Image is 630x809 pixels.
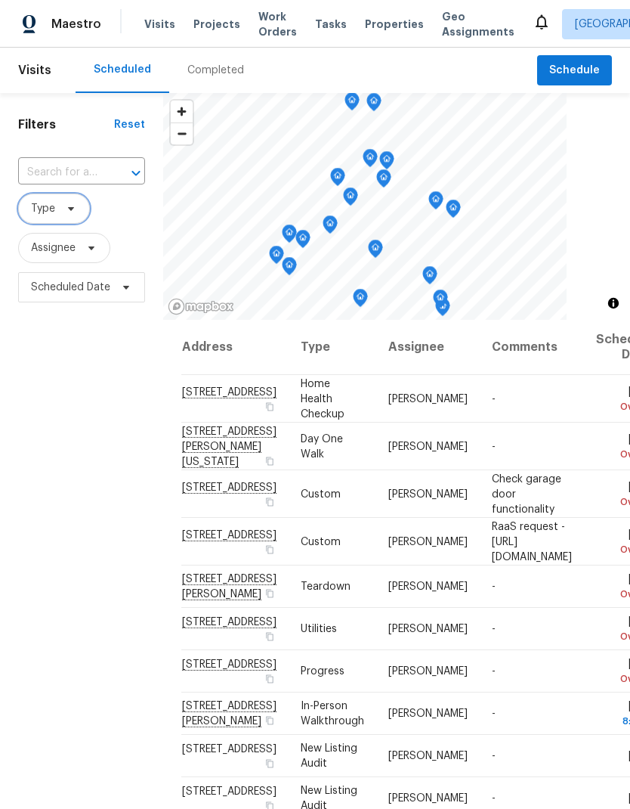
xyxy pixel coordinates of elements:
span: Visits [144,17,175,32]
button: Open [125,163,147,184]
span: [PERSON_NAME] [388,624,468,634]
div: Map marker [368,240,383,263]
span: - [492,624,496,634]
th: Assignee [376,320,480,375]
canvas: Map [163,93,567,320]
span: Tasks [315,19,347,29]
button: Schedule [537,55,612,86]
div: Map marker [363,149,378,172]
span: In-Person Walkthrough [301,701,364,727]
span: Teardown [301,581,351,592]
span: Zoom out [171,123,193,144]
span: [PERSON_NAME] [388,488,468,499]
button: Zoom in [171,101,193,122]
span: [PERSON_NAME] [388,441,468,451]
span: Assignee [31,240,76,256]
div: Map marker [344,92,360,116]
span: [PERSON_NAME] [388,581,468,592]
button: Copy Address [263,630,276,643]
div: Map marker [343,188,358,211]
span: [PERSON_NAME] [388,793,468,804]
button: Copy Address [263,399,276,413]
button: Copy Address [263,714,276,727]
span: - [492,751,496,761]
span: New Listing Audit [301,743,357,769]
span: Day One Walk [301,433,343,459]
span: Toggle attribution [609,295,618,312]
span: - [492,793,496,804]
input: Search for an address... [18,161,103,184]
th: Type [289,320,376,375]
span: - [492,708,496,719]
div: Map marker [422,266,437,290]
div: Map marker [330,168,345,191]
span: Properties [365,17,424,32]
div: Map marker [366,93,381,116]
button: Copy Address [263,494,276,508]
span: Type [31,201,55,216]
span: RaaS request - [URL][DOMAIN_NAME] [492,521,572,562]
button: Zoom out [171,122,193,144]
th: Address [181,320,289,375]
div: Map marker [428,191,443,215]
div: Map marker [379,151,394,175]
span: Custom [301,536,341,547]
div: Map marker [282,225,297,248]
div: Map marker [269,246,284,269]
span: - [492,393,496,404]
span: Utilities [301,624,337,634]
span: [PERSON_NAME] [388,393,468,404]
span: Scheduled Date [31,280,110,295]
span: [STREET_ADDRESS] [182,744,276,755]
button: Copy Address [263,672,276,686]
a: Mapbox homepage [168,298,234,315]
div: Map marker [323,215,338,239]
span: Projects [193,17,240,32]
span: Check garage door functionality [492,473,561,514]
span: - [492,441,496,451]
span: - [492,666,496,677]
button: Copy Address [263,587,276,600]
button: Copy Address [263,757,276,770]
div: Completed [187,63,244,78]
div: Scheduled [94,62,151,77]
span: [PERSON_NAME] [388,666,468,677]
span: Geo Assignments [442,9,514,39]
div: Map marker [353,289,368,312]
button: Copy Address [263,454,276,467]
div: Reset [114,117,145,132]
span: [PERSON_NAME] [388,536,468,547]
th: Comments [480,320,584,375]
span: - [492,581,496,592]
button: Toggle attribution [604,294,622,312]
span: Custom [301,488,341,499]
span: Visits [18,54,51,87]
span: [PERSON_NAME] [388,708,468,719]
span: [PERSON_NAME] [388,751,468,761]
div: Map marker [295,230,310,253]
span: Home Health Checkup [301,378,344,419]
div: Map marker [446,200,461,223]
div: Map marker [433,290,448,313]
span: Progress [301,666,344,677]
button: Copy Address [263,542,276,556]
span: Schedule [549,61,600,80]
span: Work Orders [258,9,297,39]
h1: Filters [18,117,114,132]
div: Map marker [376,169,391,193]
span: [STREET_ADDRESS] [182,786,276,797]
span: Maestro [51,17,101,32]
div: Map marker [282,257,297,281]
